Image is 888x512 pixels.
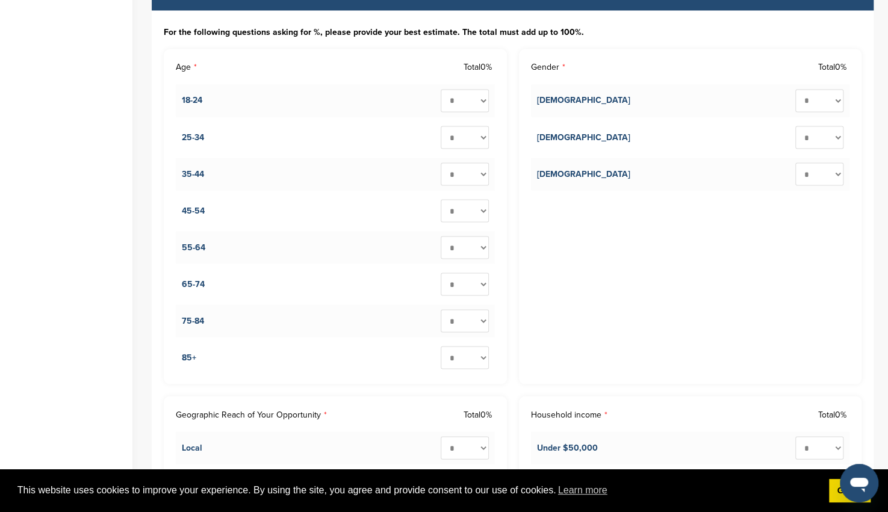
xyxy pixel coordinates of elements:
label: Household income [531,408,607,421]
iframe: Button to launch messaging window [840,464,878,502]
div: Total [464,408,495,421]
div: 25-34 [182,131,204,144]
div: Under $50,000 [537,441,598,454]
span: 0% [480,409,492,419]
div: Local [182,441,202,454]
div: [DEMOGRAPHIC_DATA] [537,131,630,144]
label: Geographic Reach of Your Opportunity [176,408,327,421]
label: For the following questions asking for %, please provide your best estimate. The total must add u... [164,28,862,37]
span: 0% [835,62,846,72]
div: 65-74 [182,277,205,291]
div: 35-44 [182,167,204,180]
div: 45-54 [182,204,205,217]
div: 75-84 [182,314,204,327]
a: learn more about cookies [556,481,609,499]
div: [DEMOGRAPHIC_DATA] [537,167,630,180]
span: 0% [480,62,492,72]
div: [DEMOGRAPHIC_DATA] [537,94,630,107]
div: 18-24 [182,94,202,107]
div: 85+ [182,351,196,364]
label: Gender [531,61,565,74]
div: Total [818,61,849,74]
div: Total [464,61,495,74]
a: dismiss cookie message [829,479,871,503]
div: Total [818,408,849,421]
label: Age [176,61,197,74]
span: 0% [835,409,846,419]
div: 55-64 [182,241,205,254]
span: This website uses cookies to improve your experience. By using the site, you agree and provide co... [17,481,819,499]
